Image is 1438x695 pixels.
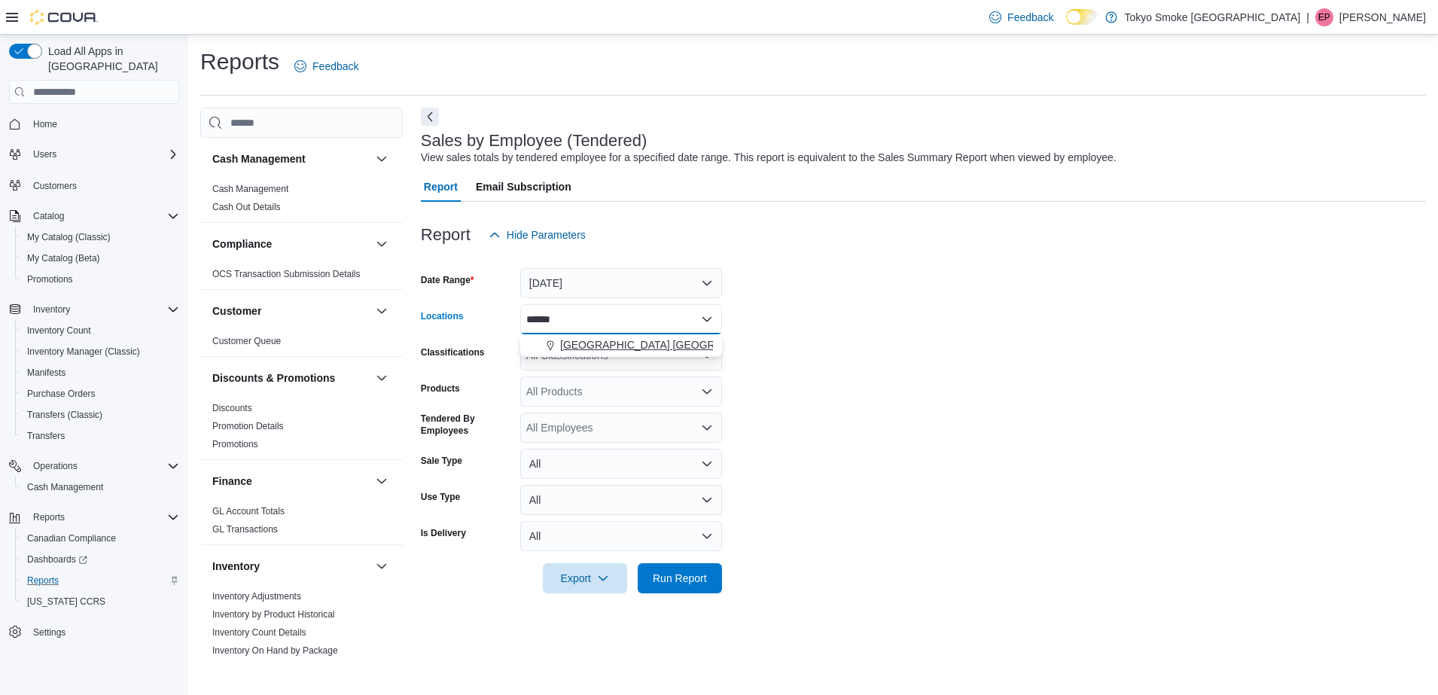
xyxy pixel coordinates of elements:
button: Open list of options [701,386,713,398]
button: Inventory Count [15,320,185,341]
span: Transfers (Classic) [27,409,102,421]
button: [US_STATE] CCRS [15,591,185,612]
a: Inventory Count [21,322,97,340]
a: Transfers (Classic) [21,406,108,424]
span: Customers [33,180,77,192]
button: Compliance [373,235,391,253]
a: Customer Queue [212,336,281,346]
a: Inventory On Hand by Package [212,645,338,656]
a: Purchase Orders [21,385,102,403]
h3: Report [421,226,471,244]
span: Cash Management [21,478,179,496]
a: [US_STATE] CCRS [21,593,111,611]
button: Users [27,145,62,163]
button: Customers [3,174,185,196]
h1: Reports [200,47,279,77]
button: All [520,485,722,515]
span: Inventory Manager (Classic) [21,343,179,361]
a: Inventory Adjustments [212,591,301,602]
span: Settings [33,626,66,639]
button: Next [421,108,439,126]
span: Transfers (Classic) [21,406,179,424]
label: Use Type [421,491,460,503]
span: EP [1318,8,1330,26]
a: Feedback [983,2,1059,32]
div: Eric Pacheco [1315,8,1333,26]
h3: Finance [212,474,252,489]
button: Catalog [27,207,70,225]
a: GL Account Totals [212,506,285,517]
a: Transfers [21,427,71,445]
label: Date Range [421,274,474,286]
span: Cash Out Details [212,201,281,213]
a: Discounts [212,403,252,413]
span: Users [33,148,56,160]
a: Settings [27,623,72,642]
h3: Sales by Employee (Tendered) [421,132,647,150]
span: Canadian Compliance [27,532,116,544]
label: Tendered By Employees [421,413,514,437]
span: Operations [27,457,179,475]
a: Inventory by Product Historical [212,609,335,620]
span: [GEOGRAPHIC_DATA] [GEOGRAPHIC_DATA] [560,337,782,352]
span: Operations [33,460,78,472]
button: Export [543,563,627,593]
a: Dashboards [15,549,185,570]
p: | [1306,8,1309,26]
span: Dashboards [27,553,87,565]
button: Settings [3,621,185,643]
div: View sales totals by tendered employee for a specified date range. This report is equivalent to t... [421,150,1117,166]
label: Products [421,383,460,395]
button: Operations [27,457,84,475]
span: Promotion Details [212,420,284,432]
span: Reports [27,508,179,526]
span: Feedback [312,59,358,74]
button: Cash Management [373,150,391,168]
span: [US_STATE] CCRS [27,596,105,608]
button: [DATE] [520,268,722,298]
input: Dark Mode [1066,9,1098,25]
a: Promotions [212,439,258,450]
button: All [520,449,722,479]
span: Purchase Orders [27,388,96,400]
button: Finance [212,474,370,489]
span: Dashboards [21,550,179,568]
span: Users [27,145,179,163]
span: Load All Apps in [GEOGRAPHIC_DATA] [42,44,179,74]
a: Feedback [288,51,364,81]
span: Feedback [1007,10,1053,25]
a: Promotion Details [212,421,284,431]
button: Inventory [3,299,185,320]
a: Inventory Count Details [212,627,306,638]
a: Cash Out Details [212,202,281,212]
span: Catalog [33,210,64,222]
span: Inventory Count [27,325,91,337]
button: Discounts & Promotions [212,370,370,386]
span: Reports [21,572,179,590]
span: Manifests [27,367,66,379]
span: Canadian Compliance [21,529,179,547]
button: Canadian Compliance [15,528,185,549]
button: Compliance [212,236,370,251]
span: My Catalog (Beta) [27,252,100,264]
span: Manifests [21,364,179,382]
span: Promotions [27,273,73,285]
button: Home [3,113,185,135]
span: Washington CCRS [21,593,179,611]
span: Reports [33,511,65,523]
span: Purchase Orders [21,385,179,403]
span: Transfers [21,427,179,445]
a: Promotions [21,270,79,288]
button: Run Report [638,563,722,593]
a: Cash Management [21,478,109,496]
span: Customers [27,175,179,194]
p: [PERSON_NAME] [1339,8,1426,26]
button: Open list of options [701,422,713,434]
button: Transfers [15,425,185,447]
a: My Catalog (Beta) [21,249,106,267]
a: Reports [21,572,65,590]
span: Customer Queue [212,335,281,347]
span: My Catalog (Classic) [27,231,111,243]
h3: Customer [212,303,261,319]
span: Home [27,114,179,133]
